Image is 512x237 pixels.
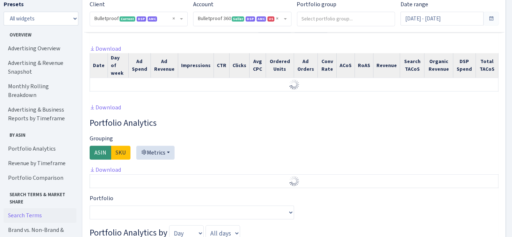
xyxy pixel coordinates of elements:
[425,53,453,78] th: Organic Revenue
[90,104,121,111] a: Download
[400,53,425,78] th: Search TACoS
[90,45,121,53] a: Download
[90,12,187,26] span: Bulletproof <span class="badge badge-success">Current</span><span class="badge badge-primary">DSP...
[453,53,476,78] th: DSP Spend
[90,118,499,128] h3: Widget #3
[90,134,113,143] label: Grouping
[4,79,77,102] a: Monthly Rolling Breakdown
[4,188,76,205] span: Search Terms & Market Share
[148,16,157,22] span: AMC
[214,53,229,78] th: CTR
[90,194,113,203] label: Portfolio
[198,15,282,22] span: Bulletproof 360 <span class="badge badge-success">Seller</span><span class="badge badge-primary">...
[90,53,108,78] th: Date
[4,41,77,56] a: Advertising Overview
[178,53,214,78] th: Impressions
[246,16,255,22] span: DSP
[4,141,77,156] a: Portfolio Analytics
[249,53,266,78] th: Avg CPC
[232,16,244,22] span: Seller
[4,208,77,223] a: Search Terms
[136,146,175,160] button: Metrics
[108,53,129,78] th: Day of week
[317,53,337,78] th: Conv Rate
[4,56,77,79] a: Advertising & Revenue Snapshot
[257,16,266,22] span: AMC
[266,53,294,78] th: Ordered Units
[337,53,355,78] th: ACoS
[276,15,279,22] span: Remove all items
[90,166,121,174] a: Download
[355,53,374,78] th: RoAS
[137,16,146,22] span: DSP
[4,102,77,126] a: Advertising & Business Reports by Timeframe
[267,16,274,22] span: US
[297,12,395,25] input: Select portfolio group...
[374,53,400,78] th: Revenue
[90,146,111,160] label: ASIN
[4,129,76,139] span: By ASIN
[172,15,175,22] span: Remove all items
[4,171,77,185] a: Portfolio Comparison
[288,175,300,187] img: Preloader
[94,15,179,22] span: Bulletproof <span class="badge badge-success">Current</span><span class="badge badge-primary">DSP...
[120,16,135,22] span: Current
[288,79,300,90] img: Preloader
[128,53,151,78] th: Ad Spend
[4,28,76,38] span: Overview
[294,53,317,78] th: Ad Orders
[476,53,498,78] th: Total TACoS
[4,156,77,171] a: Revenue by Timeframe
[111,146,130,160] label: SKU
[229,53,249,78] th: Clicks
[151,53,178,78] th: Ad Revenue
[194,12,291,26] span: Bulletproof 360 <span class="badge badge-success">Seller</span><span class="badge badge-primary">...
